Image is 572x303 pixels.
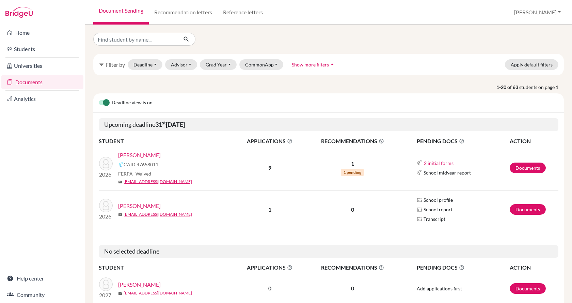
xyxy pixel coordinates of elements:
[305,160,400,168] p: 1
[1,42,83,56] a: Students
[5,7,33,18] img: Bridge-U
[106,61,125,68] span: Filter by
[99,157,113,170] img: Dieguez, Alejandra
[1,59,83,73] a: Universities
[99,245,558,258] h5: No selected deadline
[1,272,83,285] a: Help center
[424,196,453,203] span: School profile
[118,281,161,289] a: [PERSON_NAME]
[519,84,564,91] span: students on page 1
[305,206,400,214] p: 0
[124,290,192,296] a: [EMAIL_ADDRESS][DOMAIN_NAME]
[424,169,471,176] span: School midyear report
[292,62,329,67] span: Show more filters
[505,59,558,70] button: Apply default filters
[510,204,546,215] a: Documents
[511,6,564,19] button: [PERSON_NAME]
[99,277,113,291] img: Awada, Najib
[417,197,422,203] img: Parchments logo
[510,163,546,173] a: Documents
[124,211,192,217] a: [EMAIL_ADDRESS][DOMAIN_NAME]
[99,291,113,299] p: 2027
[99,212,113,221] p: 2026
[305,263,400,272] span: RECOMMENDATIONS
[118,151,161,159] a: [PERSON_NAME]
[417,263,509,272] span: PENDING DOCS
[509,263,558,272] th: ACTION
[424,159,454,167] button: 2 initial forms
[1,75,83,89] a: Documents
[424,215,445,223] span: Transcript
[417,207,422,212] img: Parchments logo
[124,179,192,185] a: [EMAIL_ADDRESS][DOMAIN_NAME]
[112,99,153,107] span: Deadline view is on
[99,62,104,67] i: filter_list
[118,202,161,210] a: [PERSON_NAME]
[239,59,284,70] button: CommonApp
[118,291,122,296] span: mail
[341,169,364,176] span: 1 pending
[417,137,509,145] span: PENDING DOCS
[305,137,400,145] span: RECOMMENDATIONS
[510,283,546,294] a: Documents
[118,170,151,177] span: FERPA
[128,59,162,70] button: Deadline
[268,164,271,171] b: 9
[1,92,83,106] a: Analytics
[124,161,158,168] span: CAID 47658011
[165,59,197,70] button: Advisor
[417,216,422,222] img: Parchments logo
[118,180,122,184] span: mail
[268,206,271,213] b: 1
[118,162,124,167] img: Common App logo
[286,59,341,70] button: Show more filtersarrow_drop_up
[1,288,83,302] a: Community
[496,84,519,91] strong: 1-20 of 63
[305,284,400,292] p: 0
[155,121,185,128] b: 31 [DATE]
[162,120,166,125] sup: st
[329,61,336,68] i: arrow_drop_up
[1,26,83,40] a: Home
[93,33,178,46] input: Find student by name...
[133,171,151,177] span: - Waived
[99,137,235,146] th: STUDENT
[235,263,304,272] span: APPLICATIONS
[99,118,558,131] h5: Upcoming deadline
[118,213,122,217] span: mail
[99,170,113,179] p: 2026
[509,137,558,146] th: ACTION
[99,199,113,212] img: Mikolji, Avery
[268,285,271,291] b: 0
[200,59,237,70] button: Grad Year
[417,170,422,175] img: Common App logo
[417,160,422,166] img: Common App logo
[235,137,304,145] span: APPLICATIONS
[99,263,235,272] th: STUDENT
[417,286,462,291] span: Add applications first
[424,206,452,213] span: School report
